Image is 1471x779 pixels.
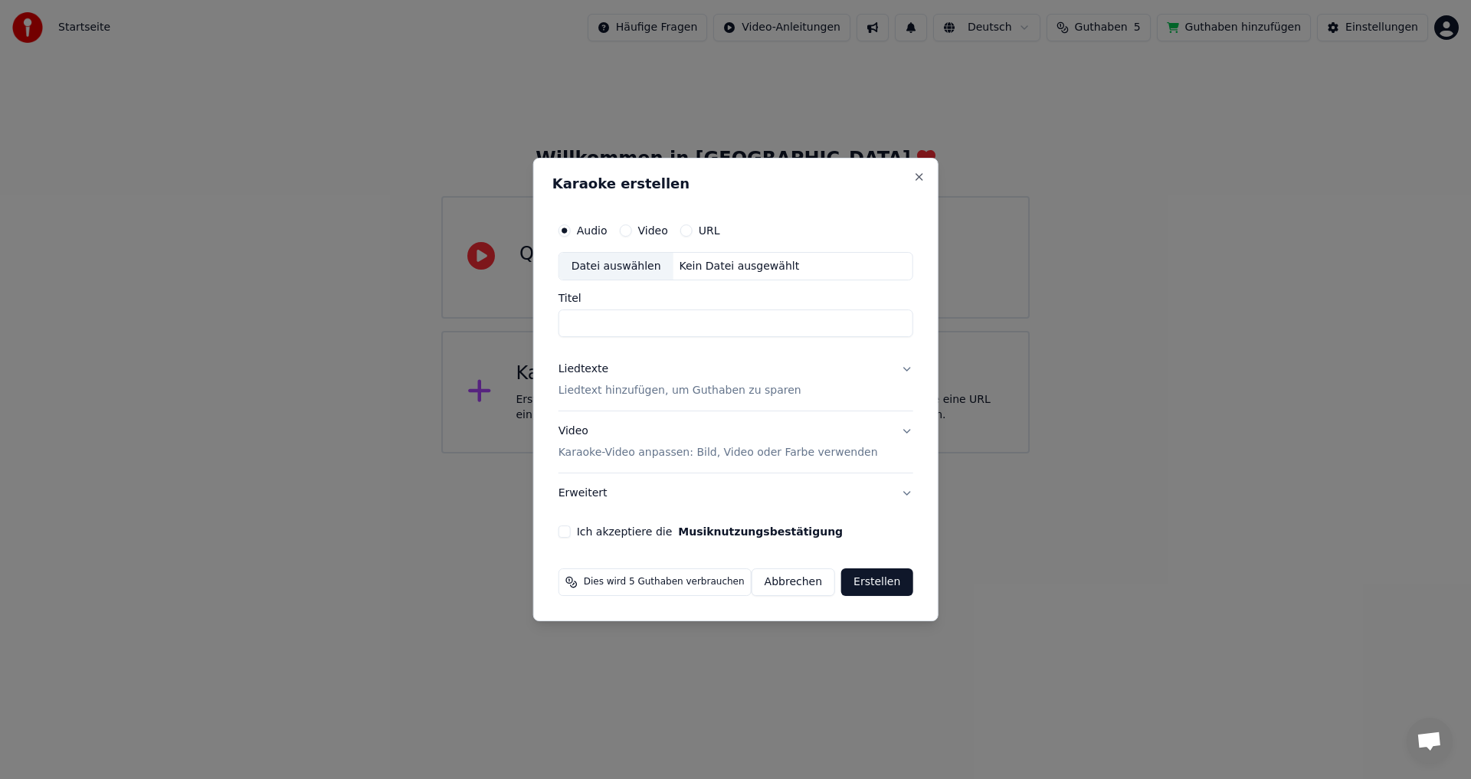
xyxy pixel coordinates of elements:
[841,568,912,596] button: Erstellen
[552,177,919,191] h2: Karaoke erstellen
[584,576,745,588] span: Dies wird 5 Guthaben verbrauchen
[559,253,673,280] div: Datei auswählen
[637,225,667,236] label: Video
[559,293,913,304] label: Titel
[678,526,843,537] button: Ich akzeptiere die
[559,445,878,460] p: Karaoke-Video anpassen: Bild, Video oder Farbe verwenden
[559,412,913,473] button: VideoKaraoke-Video anpassen: Bild, Video oder Farbe verwenden
[559,473,913,513] button: Erweitert
[559,384,801,399] p: Liedtext hinzufügen, um Guthaben zu sparen
[559,350,913,411] button: LiedtexteLiedtext hinzufügen, um Guthaben zu sparen
[577,526,843,537] label: Ich akzeptiere die
[559,424,878,461] div: Video
[673,259,806,274] div: Kein Datei ausgewählt
[577,225,608,236] label: Audio
[559,362,608,378] div: Liedtexte
[699,225,720,236] label: URL
[752,568,835,596] button: Abbrechen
